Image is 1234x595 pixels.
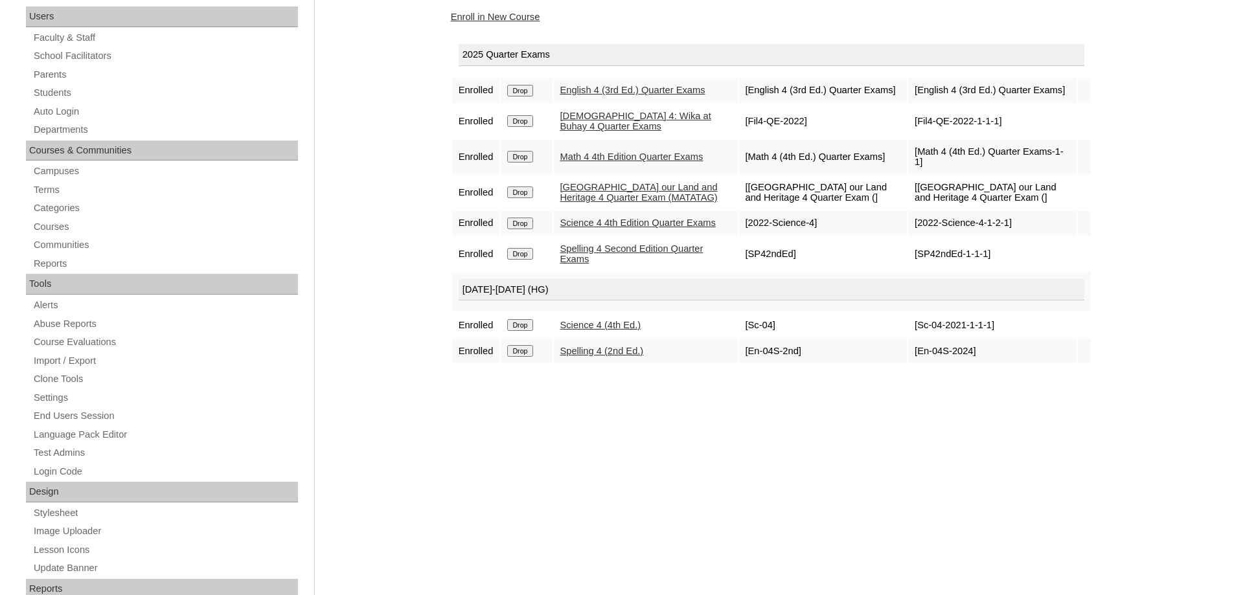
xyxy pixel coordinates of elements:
td: [En-04S-2024] [908,339,1077,363]
a: Import / Export [32,353,298,369]
td: Enrolled [452,237,500,271]
td: [2022-Science-4-1-2-1] [908,211,1077,236]
a: Spelling 4 (2nd Ed.) [560,346,644,356]
input: Drop [507,186,532,198]
a: Faculty & Staff [32,30,298,46]
td: [[GEOGRAPHIC_DATA] our Land and Heritage 4 Quarter Exam (] [739,175,908,210]
div: Tools [26,274,298,295]
a: School Facilitators [32,48,298,64]
td: [Math 4 (4th Ed.) Quarter Exams-1-1] [908,140,1077,174]
td: [SP42ndEd-1-1-1] [908,237,1077,271]
a: [GEOGRAPHIC_DATA] our Land and Heritage 4 Quarter Exam (MATATAG) [560,182,718,203]
div: Design [26,482,298,502]
input: Drop [507,345,532,357]
td: [En-04S-2nd] [739,339,908,363]
td: [Fil4-QE-2022] [739,104,908,139]
a: Courses [32,219,298,235]
a: Course Evaluations [32,334,298,350]
a: Students [32,85,298,101]
a: Lesson Icons [32,542,298,558]
div: [DATE]-[DATE] (HG) [459,279,1084,301]
td: Enrolled [452,339,500,363]
div: Users [26,6,298,27]
a: Science 4 4th Edition Quarter Exams [560,218,716,228]
td: [[GEOGRAPHIC_DATA] our Land and Heritage 4 Quarter Exam (] [908,175,1077,210]
a: [DEMOGRAPHIC_DATA] 4: Wika at Buhay 4 Quarter Exams [560,111,711,132]
a: Image Uploader [32,523,298,539]
input: Drop [507,218,532,229]
a: End Users Session [32,408,298,424]
td: [2022-Science-4] [739,211,908,236]
a: Communities [32,237,298,253]
input: Drop [507,319,532,331]
a: Auto Login [32,104,298,120]
td: [Fil4-QE-2022-1-1-1] [908,104,1077,139]
a: Campuses [32,163,298,179]
a: Alerts [32,297,298,313]
a: Enroll in New Course [451,12,540,22]
td: [Math 4 (4th Ed.) Quarter Exams] [739,140,908,174]
input: Drop [507,85,532,96]
a: Abuse Reports [32,316,298,332]
a: Language Pack Editor [32,427,298,443]
div: 2025 Quarter Exams [459,44,1084,66]
input: Drop [507,151,532,163]
td: Enrolled [452,211,500,236]
td: Enrolled [452,78,500,103]
div: Courses & Communities [26,140,298,161]
input: Drop [507,248,532,260]
a: Math 4 4th Edition Quarter Exams [560,152,703,162]
td: Enrolled [452,104,500,139]
a: Reports [32,256,298,272]
td: [Sc-04] [739,313,908,337]
a: Clone Tools [32,371,298,387]
td: [SP42ndEd] [739,237,908,271]
a: Categories [32,200,298,216]
td: Enrolled [452,140,500,174]
a: English 4 (3rd Ed.) Quarter Exams [560,85,705,95]
a: Departments [32,122,298,138]
a: Parents [32,67,298,83]
td: Enrolled [452,175,500,210]
a: Spelling 4 Second Edition Quarter Exams [560,243,703,265]
a: Science 4 (4th Ed.) [560,320,641,330]
td: [English 4 (3rd Ed.) Quarter Exams] [908,78,1077,103]
td: [Sc-04-2021-1-1-1] [908,313,1077,337]
input: Drop [507,115,532,127]
a: Update Banner [32,560,298,576]
a: Stylesheet [32,505,298,521]
td: Enrolled [452,313,500,337]
a: Login Code [32,464,298,480]
a: Settings [32,390,298,406]
a: Terms [32,182,298,198]
td: [English 4 (3rd Ed.) Quarter Exams] [739,78,908,103]
a: Test Admins [32,445,298,461]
